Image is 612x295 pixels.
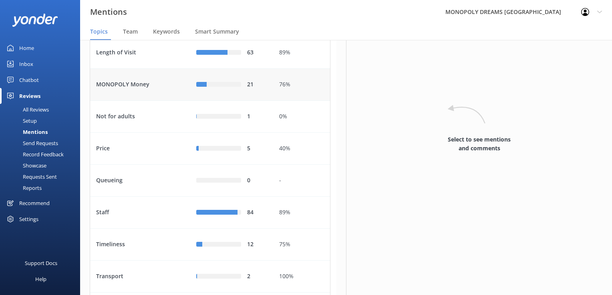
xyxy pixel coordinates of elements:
div: Price [90,133,190,165]
div: Transport [90,261,190,293]
div: Support Docs [25,255,57,271]
div: row [90,165,330,197]
div: Home [19,40,34,56]
div: 89% [279,208,324,217]
div: Showcase [5,160,46,171]
a: Showcase [5,160,80,171]
div: Timeliness [90,229,190,261]
a: Send Requests [5,138,80,149]
span: Topics [90,28,108,36]
div: Requests Sent [5,171,57,182]
a: Requests Sent [5,171,80,182]
div: row [90,101,330,133]
div: 89% [279,48,324,57]
div: 63 [247,48,267,57]
a: Setup [5,115,80,126]
div: row [90,37,330,69]
div: Not for adults [90,101,190,133]
div: Reviews [19,88,40,104]
div: 5 [247,144,267,153]
a: Record Feedback [5,149,80,160]
img: yonder-white-logo.png [12,14,58,27]
div: 84 [247,208,267,217]
span: Keywords [153,28,180,36]
a: Reports [5,182,80,193]
a: All Reviews [5,104,80,115]
div: 0% [279,112,324,121]
div: Recommend [19,195,50,211]
div: Reports [5,182,42,193]
div: row [90,229,330,261]
div: row [90,69,330,101]
div: 100% [279,272,324,281]
div: Send Requests [5,138,58,149]
div: 1 [247,112,267,121]
div: 76% [279,80,324,89]
div: Length of Visit [90,37,190,69]
div: row [90,133,330,165]
div: 21 [247,80,267,89]
a: Mentions [5,126,80,138]
div: 12 [247,240,267,249]
div: Mentions [5,126,48,138]
div: Record Feedback [5,149,64,160]
h3: Mentions [90,6,127,18]
div: Setup [5,115,37,126]
div: row [90,261,330,293]
div: 40% [279,144,324,153]
span: Team [123,28,138,36]
div: - [279,176,324,185]
div: 0 [247,176,267,185]
div: All Reviews [5,104,49,115]
span: Smart Summary [195,28,239,36]
div: Inbox [19,56,33,72]
div: Help [35,271,46,287]
div: row [90,197,330,229]
div: Chatbot [19,72,39,88]
div: 75% [279,240,324,249]
div: Staff [90,197,190,229]
div: Settings [19,211,38,227]
div: Queueing [90,165,190,197]
div: MONOPOLY Money [90,69,190,101]
div: 2 [247,272,267,281]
